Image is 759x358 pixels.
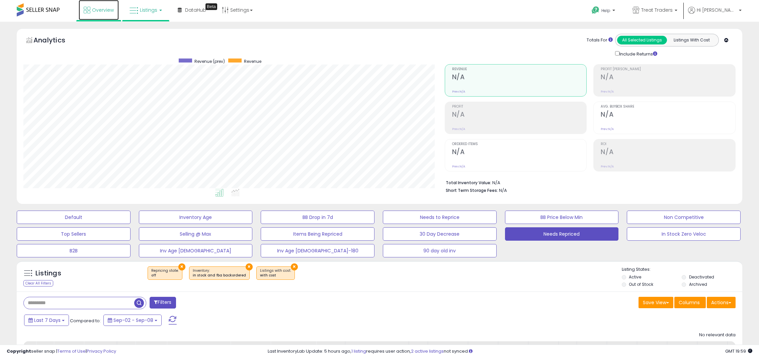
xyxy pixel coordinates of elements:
[452,142,587,146] span: Ordered Items
[291,263,298,270] button: ×
[452,73,587,82] h2: N/A
[601,105,735,109] span: Avg. Buybox Share
[23,280,53,286] div: Clear All Filters
[679,299,700,306] span: Columns
[139,227,253,241] button: Selling @ Max
[580,344,604,358] div: Ordered Items
[452,105,587,109] span: Profit
[138,344,164,358] div: Fulfillment Cost
[505,227,619,241] button: Needs Repriced
[610,50,665,57] div: Include Returns
[471,344,495,358] div: BB Share 24h.
[140,7,157,13] span: Listings
[452,68,587,71] span: Revenue
[24,315,69,326] button: Last 7 Days
[446,178,731,186] li: N/A
[601,68,735,71] span: Profit [PERSON_NAME]
[700,344,725,358] div: Total Profit
[35,269,61,278] h5: Listings
[150,297,176,309] button: Filters
[622,266,743,273] p: Listing States:
[170,344,228,351] div: Amazon Fees
[17,244,131,257] button: B2B
[120,344,133,351] div: Cost
[501,344,525,358] div: Num of Comp.
[699,332,736,338] div: No relevant data
[601,73,735,82] h2: N/A
[601,90,614,94] small: Prev: N/A
[640,344,664,351] div: Velocity
[87,348,116,354] a: Privacy Policy
[178,263,185,270] button: ×
[33,35,78,46] h5: Analytics
[587,37,613,43] div: Totals For
[244,58,261,64] span: Revenue
[725,348,752,354] span: 2025-09-16 19:59 GMT
[452,127,465,131] small: Prev: N/A
[601,8,610,13] span: Help
[92,7,114,13] span: Overview
[601,127,614,131] small: Prev: N/A
[348,344,406,351] div: Listed Price
[70,318,101,324] span: Compared to:
[113,317,153,324] span: Sep-02 - Sep-08
[591,6,600,14] i: Get Help
[697,7,737,13] span: Hi [PERSON_NAME]
[87,344,114,351] div: Fulfillment
[383,244,497,257] button: 90 day old inv
[139,244,253,257] button: Inv Age [DEMOGRAPHIC_DATA]
[7,348,31,354] strong: Copyright
[601,142,735,146] span: ROI
[34,317,61,324] span: Last 7 Days
[627,211,741,224] button: Non Competitive
[641,7,673,13] span: Treat Traders
[601,164,614,168] small: Prev: N/A
[260,268,291,278] span: Listings with cost :
[139,211,253,224] button: Inventory Age
[629,281,653,287] label: Out of Stock
[233,344,268,351] div: Min Price
[586,1,622,22] a: Help
[689,274,714,280] label: Deactivated
[639,297,673,308] button: Save View
[452,111,587,120] h2: N/A
[499,187,507,194] span: N/A
[193,268,246,278] span: Inventory :
[193,273,246,278] div: in stock and fba backordered
[707,297,736,308] button: Actions
[505,211,619,224] button: BB Price Below Min
[383,211,497,224] button: Needs to Reprice
[39,344,51,351] div: Title
[667,36,716,44] button: Listings With Cost
[268,348,752,355] div: Last InventoryLab Update: 5 hours ago, requires user action, not synced.
[319,344,342,358] div: Fulfillable Quantity
[261,227,374,241] button: Items Being Repriced
[383,227,497,241] button: 30 Day Decrease
[446,188,498,193] b: Short Term Storage Fees:
[57,348,86,354] a: Terms of Use
[151,273,179,278] div: off
[205,3,217,10] div: Tooltip anchor
[674,297,706,308] button: Columns
[627,227,741,241] button: In Stock Zero Veloc
[185,7,206,13] span: DataHub
[260,273,291,278] div: with cost
[431,344,465,358] div: Current Buybox Price
[629,274,641,280] label: Active
[17,227,131,241] button: Top Sellers
[261,211,374,224] button: BB Drop in 7d
[531,344,556,358] div: Total Rev.
[7,348,116,355] div: seller snap | |
[57,344,81,351] div: Repricing
[411,348,444,354] a: 2 active listings
[452,164,465,168] small: Prev: N/A
[351,348,366,354] a: 1 listing
[670,344,694,358] div: Days In Stock
[601,111,735,120] h2: N/A
[412,344,425,358] div: Ship Price
[103,315,162,326] button: Sep-02 - Sep-08
[273,344,313,351] div: [PERSON_NAME]
[688,7,742,22] a: Hi [PERSON_NAME]
[452,90,465,94] small: Prev: N/A
[617,36,667,44] button: All Selected Listings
